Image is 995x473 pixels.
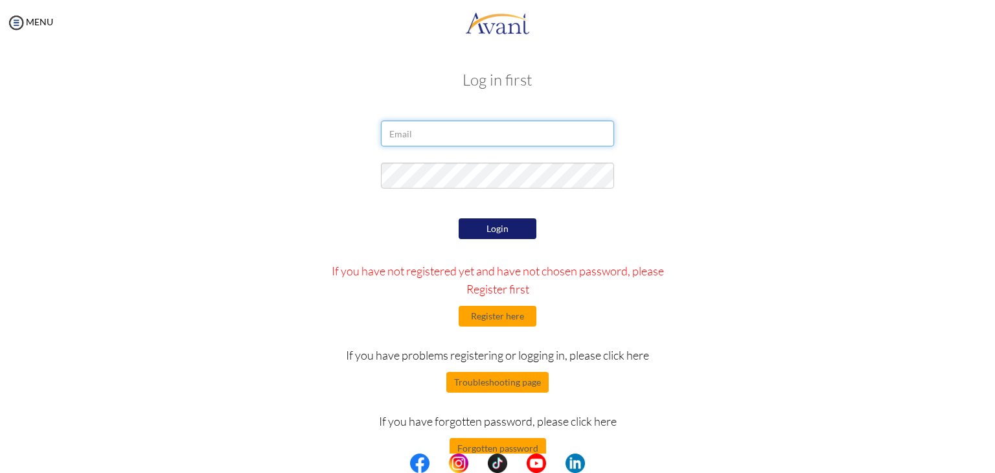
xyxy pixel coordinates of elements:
input: Email [381,121,614,146]
img: tt.png [488,454,507,473]
img: blank.png [546,454,566,473]
img: icon-menu.png [6,13,26,32]
button: Register here [459,306,536,327]
img: logo.png [465,3,530,42]
button: Login [459,218,536,239]
p: If you have forgotten password, please click here [318,412,678,430]
a: MENU [6,16,53,27]
img: li.png [566,454,585,473]
p: If you have problems registering or logging in, please click here [318,346,678,364]
img: blank.png [429,454,449,473]
h3: Log in first [128,71,867,88]
p: If you have not registered yet and have not chosen password, please Register first [318,262,678,298]
button: Troubleshooting page [446,372,549,393]
img: fb.png [410,454,429,473]
img: yt.png [527,454,546,473]
button: Forgotten password [450,438,546,459]
img: blank.png [507,454,527,473]
img: blank.png [468,454,488,473]
img: in.png [449,454,468,473]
